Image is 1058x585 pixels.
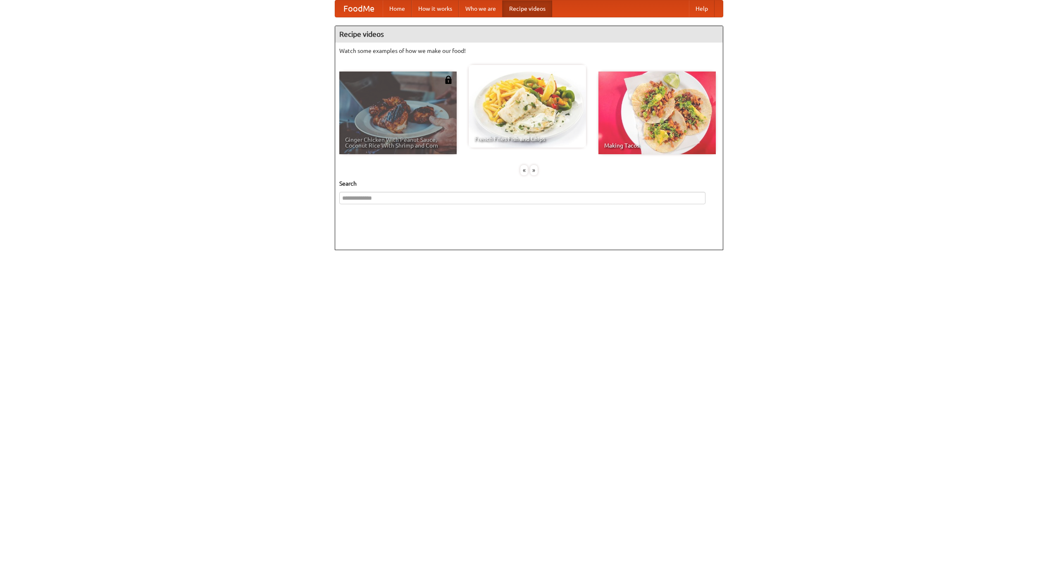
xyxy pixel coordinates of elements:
h4: Recipe videos [335,26,723,43]
span: French Fries Fish and Chips [474,136,580,142]
a: How it works [412,0,459,17]
a: FoodMe [335,0,383,17]
h5: Search [339,179,719,188]
a: Recipe videos [503,0,552,17]
a: Help [689,0,715,17]
p: Watch some examples of how we make our food! [339,47,719,55]
span: Making Tacos [604,143,710,148]
div: » [530,165,538,175]
img: 483408.png [444,76,453,84]
a: Making Tacos [598,72,716,154]
div: « [520,165,528,175]
a: French Fries Fish and Chips [469,65,586,148]
a: Who we are [459,0,503,17]
a: Home [383,0,412,17]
